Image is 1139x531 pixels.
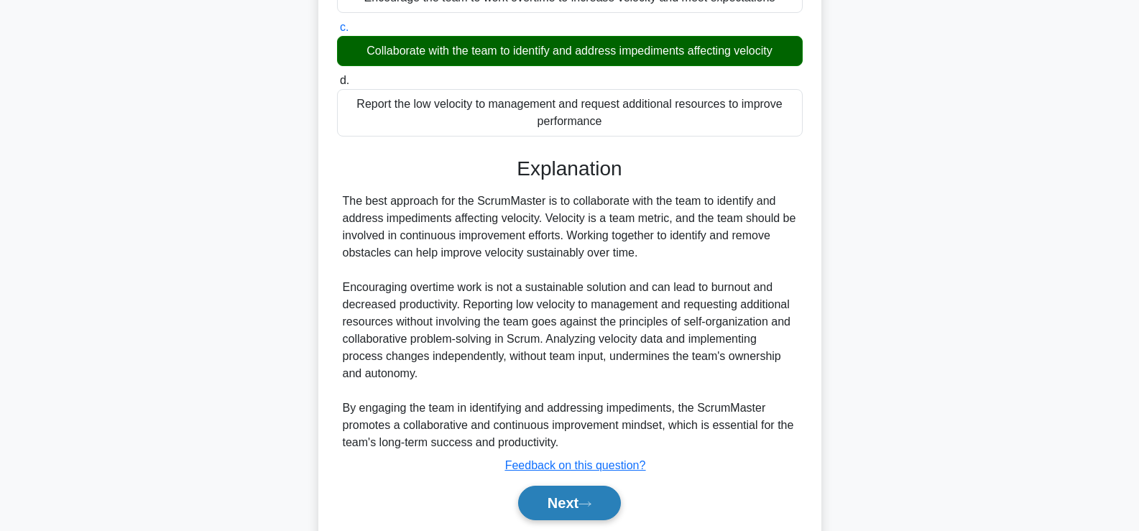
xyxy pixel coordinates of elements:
span: d. [340,74,349,86]
button: Next [518,486,621,520]
span: c. [340,21,349,33]
div: The best approach for the ScrumMaster is to collaborate with the team to identify and address imp... [343,193,797,451]
div: Report the low velocity to management and request additional resources to improve performance [337,89,803,137]
a: Feedback on this question? [505,459,646,471]
h3: Explanation [346,157,794,181]
div: Collaborate with the team to identify and address impediments affecting velocity [337,36,803,66]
